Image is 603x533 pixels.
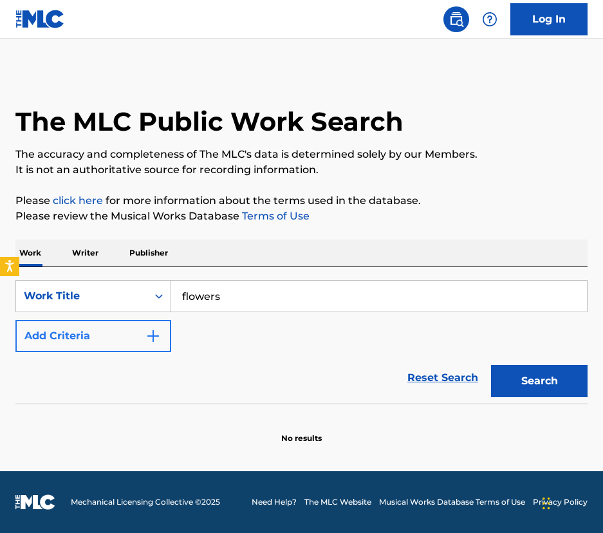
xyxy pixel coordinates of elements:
div: Drag [543,484,550,523]
p: Please for more information about the terms used in the database. [15,193,588,209]
a: Public Search [443,6,469,32]
a: Reset Search [401,364,485,392]
button: Search [491,365,588,397]
p: Please review the Musical Works Database [15,209,588,224]
a: Log In [510,3,588,35]
p: No results [281,417,322,444]
form: Search Form [15,280,588,404]
img: search [449,12,464,27]
span: Mechanical Licensing Collective © 2025 [71,496,220,508]
a: The MLC Website [304,496,371,508]
div: Help [477,6,503,32]
div: Work Title [24,288,140,304]
iframe: Chat Widget [539,471,603,533]
img: MLC Logo [15,10,65,28]
p: It is not an authoritative source for recording information. [15,162,588,178]
p: Work [15,239,45,266]
img: logo [15,494,55,510]
a: click here [53,194,103,207]
a: Musical Works Database Terms of Use [379,496,525,508]
button: Add Criteria [15,320,171,352]
p: Publisher [125,239,172,266]
p: Writer [68,239,102,266]
h1: The MLC Public Work Search [15,106,404,138]
a: Terms of Use [239,210,310,222]
a: Privacy Policy [533,496,588,508]
a: Need Help? [252,496,297,508]
img: 9d2ae6d4665cec9f34b9.svg [145,328,161,344]
p: The accuracy and completeness of The MLC's data is determined solely by our Members. [15,147,588,162]
img: help [482,12,497,27]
